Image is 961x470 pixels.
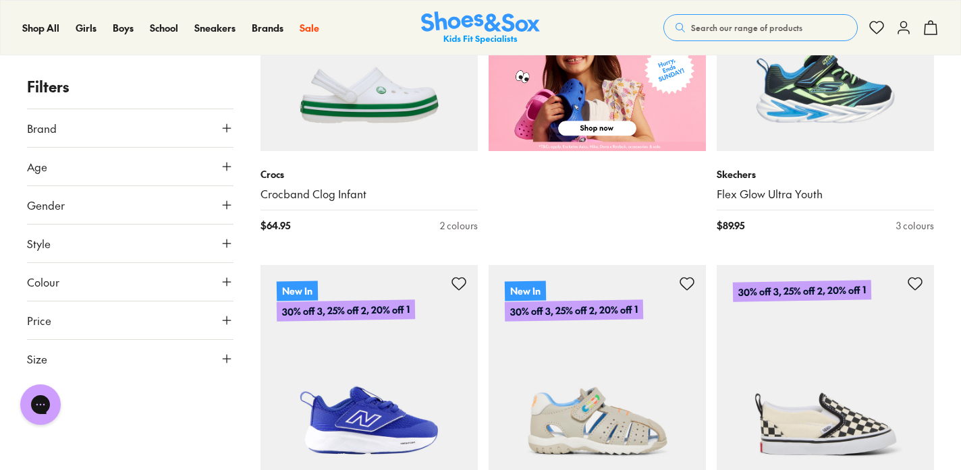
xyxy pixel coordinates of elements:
[663,14,858,41] button: Search our range of products
[76,21,97,34] span: Girls
[717,167,934,181] p: Skechers
[260,187,478,202] a: Crocband Clog Infant
[421,11,540,45] img: SNS_Logo_Responsive.svg
[27,235,51,252] span: Style
[27,340,234,378] button: Size
[27,76,234,98] p: Filters
[27,109,234,147] button: Brand
[27,148,234,185] button: Age
[27,312,51,328] span: Price
[113,21,134,34] span: Boys
[691,22,802,34] span: Search our range of products
[421,11,540,45] a: Shoes & Sox
[896,218,934,233] div: 3 colours
[13,380,67,430] iframe: Gorgias live chat messenger
[27,351,47,367] span: Size
[300,21,319,35] a: Sale
[733,280,871,302] p: 30% off 3, 25% off 2, 20% off 1
[505,299,643,322] p: 30% off 3, 25% off 2, 20% off 1
[252,21,283,35] a: Brands
[300,21,319,34] span: Sale
[260,218,290,233] span: $ 64.95
[194,21,236,35] a: Sneakers
[27,263,234,301] button: Colour
[150,21,178,35] a: School
[22,21,59,34] span: Shop All
[27,120,57,136] span: Brand
[277,299,415,322] p: 30% off 3, 25% off 2, 20% off 1
[194,21,236,34] span: Sneakers
[277,281,318,301] p: New In
[27,186,234,224] button: Gender
[252,21,283,34] span: Brands
[150,21,178,34] span: School
[440,218,478,233] div: 2 colours
[113,21,134,35] a: Boys
[717,218,744,233] span: $ 89.95
[27,197,65,213] span: Gender
[717,187,934,202] a: Flex Glow Ultra Youth
[260,167,478,181] p: Crocs
[22,21,59,35] a: Shop All
[27,301,234,339] button: Price
[505,281,546,301] p: New In
[27,158,47,175] span: Age
[27,225,234,262] button: Style
[76,21,97,35] a: Girls
[27,274,59,290] span: Colour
